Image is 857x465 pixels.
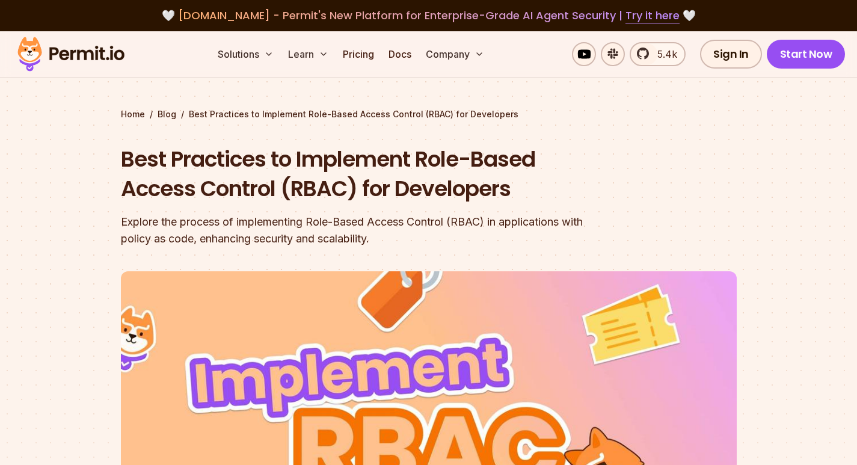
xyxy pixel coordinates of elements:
[12,34,130,75] img: Permit logo
[213,42,278,66] button: Solutions
[29,7,828,24] div: 🤍 🤍
[384,42,416,66] a: Docs
[178,8,680,23] span: [DOMAIN_NAME] - Permit's New Platform for Enterprise-Grade AI Agent Security |
[650,47,677,61] span: 5.4k
[121,144,583,204] h1: Best Practices to Implement Role-Based Access Control (RBAC) for Developers
[767,40,846,69] a: Start Now
[630,42,686,66] a: 5.4k
[121,108,737,120] div: / /
[158,108,176,120] a: Blog
[338,42,379,66] a: Pricing
[700,40,762,69] a: Sign In
[625,8,680,23] a: Try it here
[121,108,145,120] a: Home
[283,42,333,66] button: Learn
[421,42,489,66] button: Company
[121,214,583,247] div: Explore the process of implementing Role-Based Access Control (RBAC) in applications with policy ...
